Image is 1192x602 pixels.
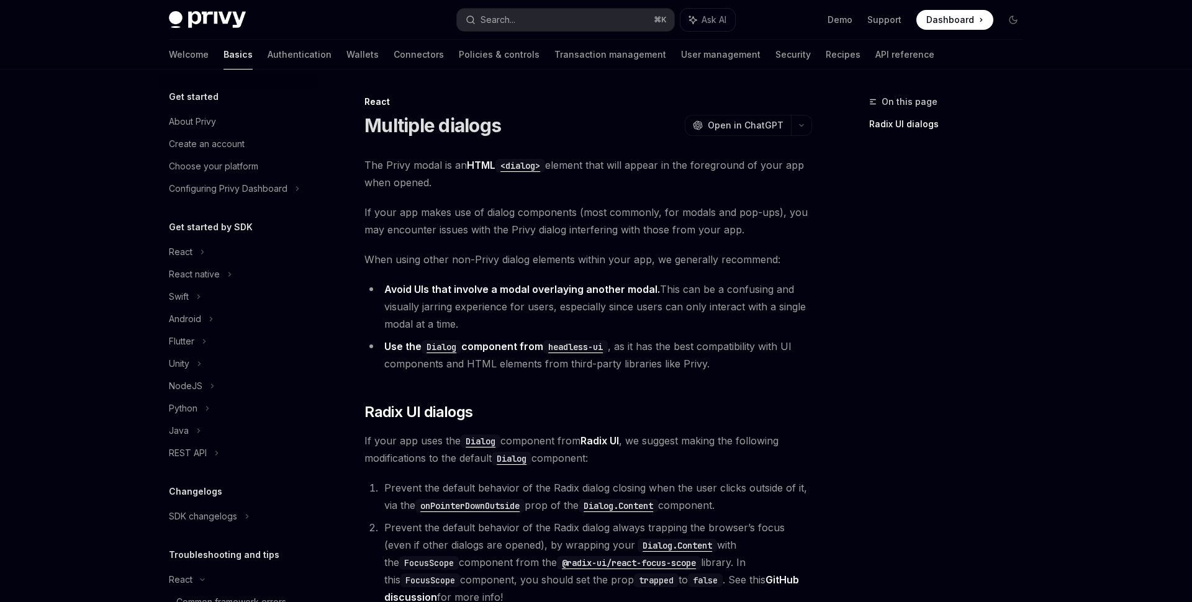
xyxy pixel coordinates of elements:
a: Choose your platform [159,155,318,177]
span: On this page [882,94,937,109]
div: React [364,96,812,108]
button: Toggle dark mode [1003,10,1023,30]
code: Dialog [492,452,531,465]
code: <dialog> [495,159,545,173]
button: Ask AI [680,9,735,31]
code: Dialog.Content [579,499,658,513]
a: Create an account [159,133,318,155]
a: Authentication [268,40,332,70]
button: Search...⌘K [457,9,674,31]
h1: Multiple dialogs [364,114,501,137]
li: This can be a confusing and visually jarring experience for users, especially since users can onl... [364,281,812,333]
div: Configuring Privy Dashboard [169,181,287,196]
a: Demo [828,14,852,26]
strong: Use the component from [384,340,608,353]
div: Flutter [169,334,194,349]
h5: Get started [169,89,219,104]
div: React native [169,267,220,282]
a: Wallets [346,40,379,70]
code: @radix-ui/react-focus-scope [557,556,701,570]
a: Dashboard [916,10,993,30]
code: FocusScope [399,556,459,570]
a: Welcome [169,40,209,70]
div: REST API [169,446,207,460]
img: dark logo [169,11,246,29]
a: Dialog [492,452,531,464]
div: Create an account [169,137,245,151]
a: Dialog [461,434,500,447]
span: If your app uses the component from , we suggest making the following modifications to the defaul... [364,432,812,467]
a: Security [775,40,811,70]
a: Policies & controls [459,40,540,70]
code: trapped [634,573,679,587]
a: headless-ui [543,340,608,353]
div: Unity [169,356,189,371]
span: If your app makes use of dialog components (most commonly, for modals and pop-ups), you may encou... [364,204,812,238]
span: The Privy modal is an element that will appear in the foreground of your app when opened. [364,156,812,191]
h5: Troubleshooting and tips [169,547,279,562]
a: User management [681,40,761,70]
a: HTML<dialog> [467,159,545,171]
a: Transaction management [554,40,666,70]
a: Radix UI dialogs [869,114,1033,134]
span: Open in ChatGPT [708,119,783,132]
li: Prevent the default behavior of the Radix dialog closing when the user clicks outside of it, via ... [381,479,812,514]
strong: Radix UI [580,434,619,447]
div: Android [169,312,201,326]
code: Dialog.Content [638,539,717,552]
div: About Privy [169,114,216,129]
span: Ask AI [702,14,726,26]
code: FocusScope [400,573,460,587]
a: Basics [223,40,253,70]
code: false [688,573,723,587]
code: Dialog [461,434,500,448]
a: onPointerDownOutside [415,499,525,511]
a: Radix UI [580,434,619,447]
a: @radix-ui/react-focus-scope [557,556,701,568]
div: Swift [169,289,189,304]
div: React [169,245,192,259]
code: headless-ui [543,340,608,354]
a: About Privy [159,110,318,133]
a: API reference [875,40,934,70]
h5: Get started by SDK [169,220,253,235]
code: Dialog [422,340,461,354]
span: Dashboard [926,14,974,26]
button: Open in ChatGPT [685,115,791,136]
span: ⌘ K [654,15,667,25]
a: Recipes [826,40,860,70]
div: Choose your platform [169,159,258,174]
div: Java [169,423,189,438]
span: Radix UI dialogs [364,402,472,422]
span: When using other non-Privy dialog elements within your app, we generally recommend: [364,251,812,268]
code: onPointerDownOutside [415,499,525,513]
div: Search... [481,12,515,27]
a: Support [867,14,901,26]
a: Dialog.Content [579,499,658,511]
div: NodeJS [169,379,202,393]
div: Python [169,401,197,416]
strong: Avoid UIs that involve a modal overlaying another modal. [384,283,660,295]
div: SDK changelogs [169,509,237,524]
a: Dialog [422,340,461,353]
div: React [169,572,192,587]
a: Connectors [394,40,444,70]
a: Dialog.Content [635,539,717,551]
h5: Changelogs [169,484,222,499]
li: , as it has the best compatibility with UI components and HTML elements from third-party librarie... [364,338,812,372]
